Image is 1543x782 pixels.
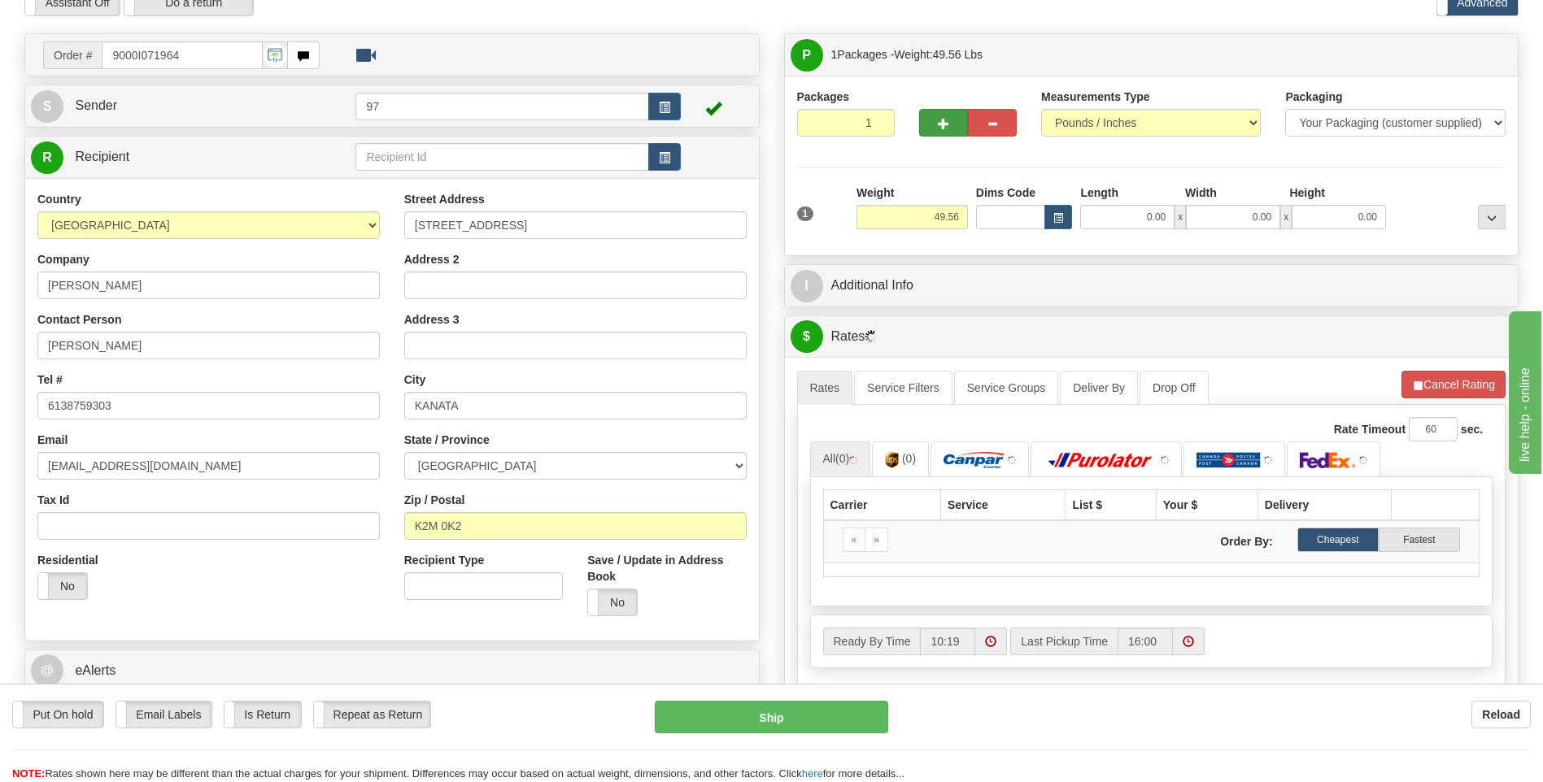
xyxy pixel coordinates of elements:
th: Delivery [1258,489,1391,520]
label: Length [1080,185,1118,201]
img: API [263,43,287,67]
span: x [1175,205,1186,229]
span: @ [31,654,63,687]
span: eAlerts [75,663,116,677]
a: Service Groups [954,371,1058,405]
img: tiny_red.gif [849,456,857,464]
span: R [31,141,63,174]
img: tiny_red.gif [1008,456,1016,464]
a: Drop Off [1140,371,1209,405]
img: Purolator [1044,452,1157,468]
label: Last Pickup Time [1010,628,1118,655]
span: 49.56 [933,48,961,61]
span: NOTE: [12,767,45,780]
a: All [810,441,871,476]
label: Packaging [1285,89,1342,105]
label: Measurements Type [1041,89,1150,105]
span: Weight: [894,48,983,61]
div: ... [1478,205,1506,229]
label: City [404,371,425,388]
span: $ [791,320,823,353]
span: Recipient [75,150,129,163]
label: Fastest [1379,528,1460,552]
label: Zip / Postal [404,492,465,508]
label: Email Labels [116,702,211,728]
th: Carrier [823,489,940,520]
a: Deliver By [1060,371,1138,405]
th: Your $ [1156,489,1258,520]
label: Company [37,251,89,267]
label: Packages [797,89,850,105]
label: sec. [1461,421,1483,437]
a: Next [865,528,888,552]
img: Progress.gif [865,330,878,343]
label: Dims Code [976,185,1035,201]
span: (0) [902,452,916,465]
span: Packages - [831,38,983,71]
b: Reload [1482,708,1520,721]
img: tiny_red.gif [1264,456,1272,464]
label: No [38,573,87,599]
span: 1 [831,48,838,61]
a: Rates [797,371,853,405]
span: I [791,270,823,302]
label: Save / Update in Address Book [587,552,746,584]
button: Cancel Rating [1401,371,1506,398]
label: Cheapest [1297,528,1379,552]
label: Rate Timeout [1334,421,1406,437]
div: live help - online [12,10,150,29]
label: Put On hold [13,702,103,728]
button: Reload [1471,701,1531,728]
a: $Rates [791,320,1513,354]
span: (0) [835,452,849,465]
span: « [852,534,857,545]
img: tiny_red.gif [1161,456,1169,464]
a: @ eAlerts [31,654,753,688]
label: Ready By Time [823,628,921,655]
a: P 1Packages -Weight:49.56 Lbs [791,38,1513,72]
iframe: chat widget [1506,308,1541,474]
th: List $ [1066,489,1156,520]
label: Weight [856,185,894,201]
span: Sender [75,98,117,112]
label: Width [1185,185,1217,201]
img: UPS [885,452,899,468]
label: Address 2 [404,251,460,267]
label: No [588,589,637,615]
label: Tax Id [37,492,69,508]
a: S Sender [31,89,355,123]
label: Recipient Type [404,552,485,568]
span: Lbs [965,48,983,61]
a: here [802,767,823,780]
label: Address 3 [404,311,460,328]
label: Repeat as Return [314,702,430,728]
label: Residential [37,552,98,568]
span: » [874,534,879,545]
img: tiny_red.gif [1359,456,1367,464]
img: FedEx Express® [1300,452,1357,468]
label: Is Return [224,702,301,728]
a: Service Filters [854,371,952,405]
button: Ship [655,701,887,733]
th: Service [940,489,1065,520]
label: Contact Person [37,311,121,328]
a: Previous [843,528,866,552]
input: Sender Id [355,93,648,120]
label: Country [37,191,81,207]
input: Enter a location [404,211,747,239]
img: Canada Post [1196,452,1261,468]
span: S [31,90,63,123]
a: R Recipient [31,141,320,174]
img: Canpar [944,452,1005,468]
span: Order # [43,41,102,69]
a: IAdditional Info [791,269,1513,302]
label: Order By: [1151,528,1284,550]
span: x [1280,205,1292,229]
label: Tel # [37,371,63,388]
span: P [791,39,823,72]
label: Height [1289,185,1325,201]
span: 1 [797,206,814,221]
label: State / Province [404,432,490,448]
input: Recipient Id [355,143,648,171]
label: Street Address [404,191,485,207]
